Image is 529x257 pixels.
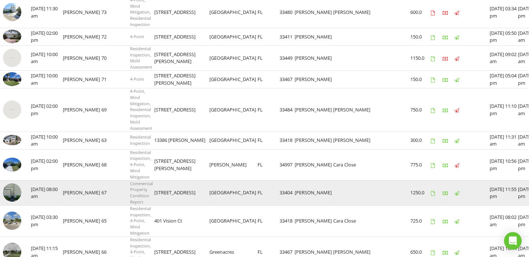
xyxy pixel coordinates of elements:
[130,76,144,82] span: 4-Point
[63,149,101,180] td: [PERSON_NAME]
[101,149,130,180] td: 68
[410,205,431,236] td: 725.0
[209,132,258,149] td: [GEOGRAPHIC_DATA]
[209,71,258,88] td: [GEOGRAPHIC_DATA]
[3,30,21,44] img: 9362079%2Fcover_photos%2FBQprdvOAq8vtUMrEeAKP%2Fsmall.jpeg
[504,232,522,250] div: Open Intercom Messenger
[295,45,333,70] td: [PERSON_NAME]
[3,100,21,119] img: streetview
[490,45,518,70] td: [DATE] 09:02 am
[295,28,333,45] td: [PERSON_NAME]
[3,212,21,230] img: streetview
[3,158,21,172] img: 9294717%2Fcover_photos%2Fd3WnXrgnJDIPOFanMtX8%2Fsmall.jpeg
[3,49,21,67] img: streetview
[410,132,431,149] td: 300.0
[333,205,372,236] td: Cara Close
[280,71,295,88] td: 33467
[63,132,101,149] td: [PERSON_NAME]
[258,149,280,180] td: FL
[63,88,101,132] td: [PERSON_NAME]
[130,134,151,146] span: Residential Inspection
[154,28,209,45] td: [STREET_ADDRESS]
[130,181,153,205] span: Commercial Property Condition Report
[154,45,209,70] td: [STREET_ADDRESS][PERSON_NAME]
[31,132,63,149] td: [DATE] 10:00 am
[154,180,209,205] td: [STREET_ADDRESS]
[3,183,21,202] img: streetview
[209,205,258,236] td: [GEOGRAPHIC_DATA]
[333,88,372,132] td: [PERSON_NAME]
[280,88,295,132] td: 33484
[101,132,130,149] td: 63
[154,88,209,132] td: [STREET_ADDRESS]
[410,88,431,132] td: 750.0
[295,71,333,88] td: [PERSON_NAME]
[258,205,280,236] td: FL
[490,28,518,45] td: [DATE] 05:50 pm
[490,149,518,180] td: [DATE] 10:56 pm
[410,28,431,45] td: 150.0
[154,71,209,88] td: [STREET_ADDRESS][PERSON_NAME]
[280,28,295,45] td: 33411
[101,88,130,132] td: 69
[490,132,518,149] td: [DATE] 11:31 am
[31,45,63,70] td: [DATE] 10:00 am
[130,150,151,180] span: Residential Inspection, 4-Point, Wind Mitigation
[3,3,21,21] img: streetview
[490,205,518,236] td: [DATE] 08:02 am
[295,180,333,205] td: [PERSON_NAME]
[410,180,431,205] td: 1250.0
[63,28,101,45] td: [PERSON_NAME]
[258,71,280,88] td: FL
[31,149,63,180] td: [DATE] 02:00 pm
[410,149,431,180] td: 775.0
[154,132,209,149] td: 13386 [PERSON_NAME]
[3,135,21,145] img: 9193452%2Fcover_photos%2FWF7xaMCOZsKKjmZsnM6X%2Fsmall.png
[209,28,258,45] td: [GEOGRAPHIC_DATA]
[31,71,63,88] td: [DATE] 10:00 am
[63,180,101,205] td: [PERSON_NAME]
[3,72,21,86] img: 9331132%2Fcover_photos%2FrJXlzPtpWFKjB5KbGflK%2Fsmall.jpg
[209,149,258,180] td: [PERSON_NAME]
[101,205,130,236] td: 65
[154,149,209,180] td: [STREET_ADDRESS][PERSON_NAME]
[101,71,130,88] td: 71
[333,149,372,180] td: Cara Close
[101,28,130,45] td: 72
[490,88,518,132] td: [DATE] 11:10 pm
[154,205,209,236] td: 401 Vision Ct
[258,180,280,205] td: FL
[280,205,295,236] td: 33418
[31,205,63,236] td: [DATE] 03:30 pm
[63,205,101,236] td: [PERSON_NAME]
[31,180,63,205] td: [DATE] 08:00 am
[258,28,280,45] td: FL
[63,71,101,88] td: [PERSON_NAME]
[295,88,333,132] td: [PERSON_NAME]
[333,132,372,149] td: [PERSON_NAME]
[295,132,333,149] td: [PERSON_NAME]
[209,88,258,132] td: [GEOGRAPHIC_DATA]
[280,45,295,70] td: 33449
[130,34,144,39] span: 4-Point
[410,45,431,70] td: 1150.0
[31,28,63,45] td: [DATE] 02:00 pm
[209,45,258,70] td: [GEOGRAPHIC_DATA]
[258,132,280,149] td: FL
[280,149,295,180] td: 34997
[130,88,152,131] span: 4-Point, Wind Mitigation, Residential Inspection, Mold Assessment
[101,180,130,205] td: 67
[410,71,431,88] td: 150.0
[258,45,280,70] td: FL
[258,88,280,132] td: FL
[130,206,151,236] span: Residential Inspection, 4-Point, Wind Mitigation
[490,71,518,88] td: [DATE] 05:04 pm
[101,45,130,70] td: 70
[490,180,518,205] td: [DATE] 11:55 pm
[280,180,295,205] td: 33404
[31,88,63,132] td: [DATE] 02:00 pm
[209,180,258,205] td: [GEOGRAPHIC_DATA]
[280,132,295,149] td: 33418
[63,45,101,70] td: [PERSON_NAME]
[295,149,333,180] td: [PERSON_NAME]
